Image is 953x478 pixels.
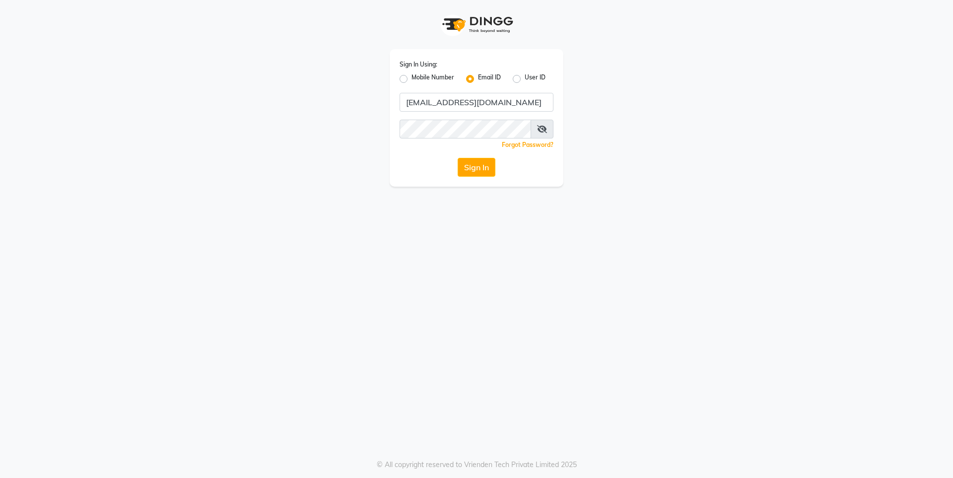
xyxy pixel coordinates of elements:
img: logo1.svg [437,10,516,39]
label: Email ID [478,73,501,85]
input: Username [400,93,553,112]
a: Forgot Password? [502,141,553,148]
label: Sign In Using: [400,60,437,69]
input: Username [400,120,531,138]
label: User ID [525,73,545,85]
label: Mobile Number [411,73,454,85]
button: Sign In [458,158,495,177]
